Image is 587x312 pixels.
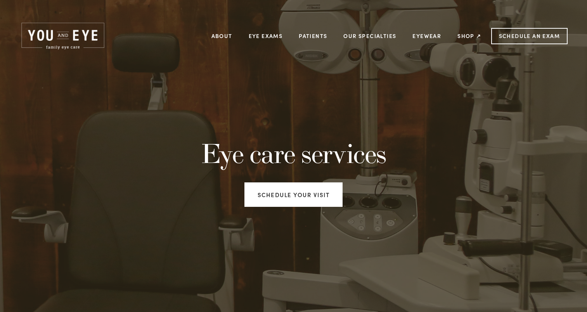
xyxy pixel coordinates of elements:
[127,138,460,169] h1: Eye care services
[491,28,568,44] a: Schedule an Exam
[299,30,327,42] a: Patients
[412,30,441,42] a: Eyewear
[249,30,283,42] a: Eye Exams
[343,32,396,40] a: Our Specialties
[457,30,481,42] a: Shop ↗
[211,30,232,42] a: About
[19,21,106,51] img: Rochester, MN | You and Eye | Family Eye Care
[244,182,343,207] a: Schedule your visit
